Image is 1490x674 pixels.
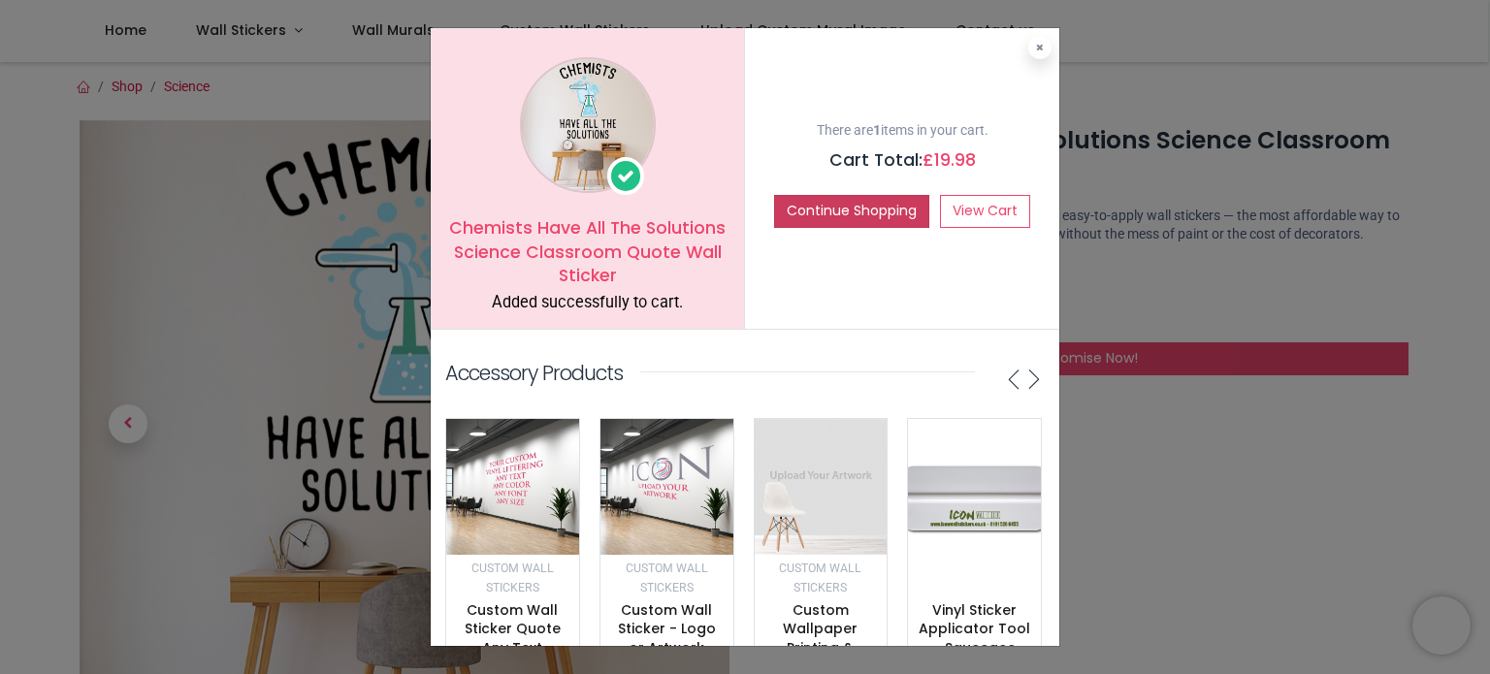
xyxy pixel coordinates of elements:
[919,600,1030,658] a: Vinyl Sticker Applicator Tool - Squeegee
[445,359,623,387] p: Accessory Products
[471,562,554,594] small: Custom Wall Stickers
[760,121,1045,141] p: There are items in your cart.
[755,419,888,556] img: image_512
[471,560,554,594] a: Custom Wall Stickers
[626,562,708,594] small: Custom Wall Stickers
[934,148,976,172] span: 19.98
[779,562,861,594] small: Custom Wall Stickers
[923,148,976,172] span: £
[446,419,579,556] img: image_512
[626,560,708,594] a: Custom Wall Stickers
[445,292,729,314] div: Added successfully to cart.
[774,195,929,228] button: Continue Shopping
[600,419,733,556] img: image_512
[940,195,1030,228] a: View Cart
[908,419,1041,574] img: image_512
[779,560,861,594] a: Custom Wall Stickers
[520,57,656,193] img: image_1024
[873,122,881,138] b: 1
[760,148,1045,173] h5: Cart Total:
[445,216,729,288] h5: Chemists Have All The Solutions Science Classroom Quote Wall Sticker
